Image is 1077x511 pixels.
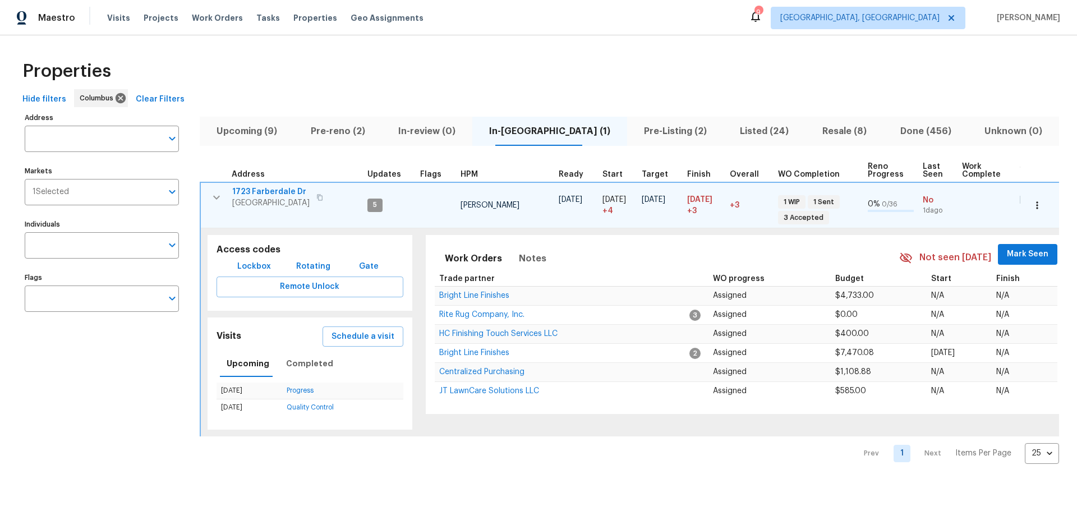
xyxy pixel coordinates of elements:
[955,448,1011,459] p: Items Per Page
[835,311,858,319] span: $0.00
[439,311,524,318] a: Rite Rug Company, Inc.
[237,260,271,274] span: Lockbox
[22,66,111,77] span: Properties
[22,93,66,107] span: Hide filters
[713,290,826,302] p: Assigned
[439,330,558,338] span: HC Finishing Touch Services LLC
[894,445,910,462] a: Goto page 1
[713,309,826,321] p: Assigned
[730,171,769,178] div: Days past target finish date
[559,171,583,178] span: Ready
[634,123,717,139] span: Pre-Listing (2)
[74,89,128,107] div: Columbus
[780,12,940,24] span: [GEOGRAPHIC_DATA], [GEOGRAPHIC_DATA]
[25,114,179,121] label: Address
[713,275,765,283] span: WO progress
[559,171,593,178] div: Earliest renovation start date (first business day after COE or Checkout)
[642,196,665,204] span: [DATE]
[730,171,759,178] span: Overall
[996,275,1020,283] span: Finish
[835,292,874,300] span: $4,733.00
[439,330,558,337] a: HC Finishing Touch Services LLC
[598,182,637,228] td: Project started 4 days late
[256,14,280,22] span: Tasks
[217,330,241,342] h5: Visits
[835,275,864,283] span: Budget
[439,388,539,394] a: JT LawnCare Solutions LLC
[730,201,739,209] span: +3
[713,328,826,340] p: Assigned
[974,123,1052,139] span: Unknown (0)
[25,168,179,174] label: Markets
[287,387,314,394] a: Progress
[351,12,424,24] span: Geo Assignments
[602,196,626,204] span: [DATE]
[923,195,953,206] span: No
[835,387,866,395] span: $585.00
[713,366,826,378] p: Assigned
[136,93,185,107] span: Clear Filters
[1025,439,1059,468] div: 25
[107,12,130,24] span: Visits
[233,256,275,277] button: Lockbox
[217,399,282,416] td: [DATE]
[923,163,943,178] span: Last Seen
[301,123,375,139] span: Pre-reno (2)
[642,171,678,178] div: Target renovation project end date
[689,348,701,359] span: 2
[439,292,509,300] span: Bright Line Finishes
[602,205,613,217] span: + 4
[192,12,243,24] span: Work Orders
[559,196,582,204] span: [DATE]
[164,131,180,146] button: Open
[853,443,1059,464] nav: Pagination Navigation
[232,171,265,178] span: Address
[18,89,71,110] button: Hide filters
[687,205,697,217] span: +3
[439,369,524,375] a: Centralized Purchasing
[683,182,725,228] td: Scheduled to finish 3 day(s) late
[923,206,953,215] span: 1d ago
[931,368,944,376] span: N/A
[131,89,189,110] button: Clear Filters
[996,368,1009,376] span: N/A
[931,311,944,319] span: N/A
[164,237,180,253] button: Open
[890,123,961,139] span: Done (456)
[812,123,877,139] span: Resale (8)
[461,201,519,209] span: [PERSON_NAME]
[778,171,840,178] span: WO Completion
[225,280,394,294] span: Remote Unlock
[1020,196,1043,204] span: [DATE]
[996,349,1009,357] span: N/A
[286,357,333,371] span: Completed
[323,326,403,347] button: Schedule a visit
[868,163,904,178] span: Reno Progress
[779,213,828,223] span: 3 Accepted
[217,383,282,399] td: [DATE]
[1020,163,1058,178] span: Setup Complete
[80,93,118,104] span: Columbus
[164,184,180,200] button: Open
[38,12,75,24] span: Maestro
[835,330,869,338] span: $400.00
[779,197,804,207] span: 1 WIP
[931,387,944,395] span: N/A
[217,277,403,297] button: Remote Unlock
[296,260,330,274] span: Rotating
[292,256,335,277] button: Rotating
[687,171,721,178] div: Projected renovation finish date
[232,186,310,197] span: 1723 Farberdale Dr
[992,12,1060,24] span: [PERSON_NAME]
[367,171,401,178] span: Updates
[439,311,524,319] span: Rite Rug Company, Inc.
[689,310,701,321] span: 3
[725,182,774,228] td: 3 day(s) past target finish date
[439,275,495,283] span: Trade partner
[996,292,1009,300] span: N/A
[439,387,539,395] span: JT LawnCare Solutions LLC
[962,163,1001,178] span: Work Complete
[164,291,180,306] button: Open
[931,349,955,357] span: [DATE]
[356,260,383,274] span: Gate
